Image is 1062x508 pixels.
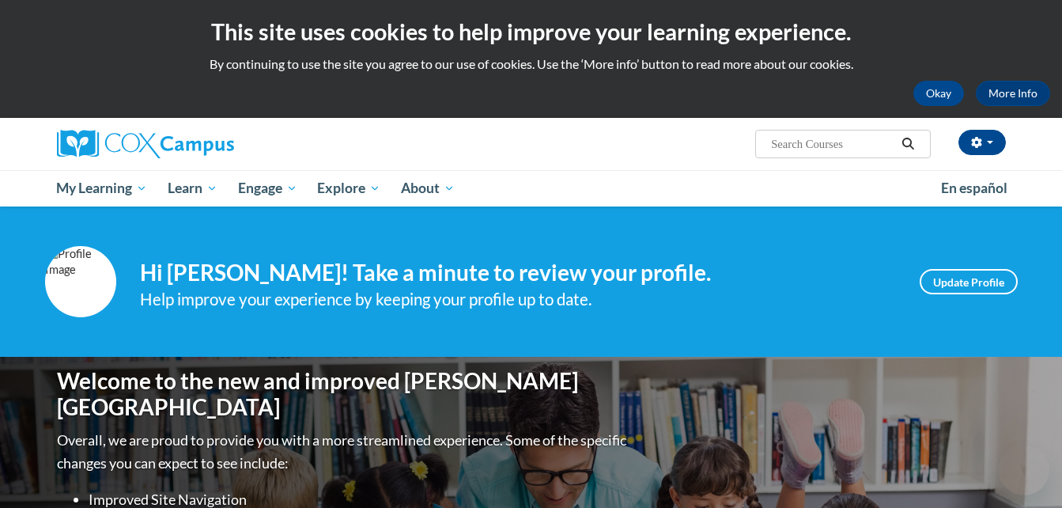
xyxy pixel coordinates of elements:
[976,81,1050,106] a: More Info
[958,130,1006,155] button: Account Settings
[307,170,391,207] a: Explore
[56,179,147,198] span: My Learning
[47,170,158,207] a: My Learning
[941,180,1007,196] span: En español
[57,130,234,158] img: Cox Campus
[999,445,1049,495] iframe: Button to launch messaging window
[769,135,896,154] input: Search Courses
[238,179,297,198] span: Engage
[401,179,455,198] span: About
[168,179,217,198] span: Learn
[896,135,920,154] button: Search
[12,55,1050,73] p: By continuing to use the site you agree to our use of cookies. Use the ‘More info’ button to read...
[913,81,964,106] button: Okay
[140,286,896,313] div: Help improve your experience by keeping your profile up to date.
[228,170,308,207] a: Engage
[920,269,1018,294] a: Update Profile
[33,170,1030,207] div: Main menu
[157,170,228,207] a: Learn
[45,246,116,317] img: Profile Image
[140,260,896,286] h4: Hi [PERSON_NAME]! Take a minute to review your profile.
[317,179,380,198] span: Explore
[12,16,1050,47] h2: This site uses cookies to help improve your learning experience.
[57,429,630,475] p: Overall, we are proud to provide you with a more streamlined experience. Some of the specific cha...
[931,172,1018,205] a: En español
[391,170,465,207] a: About
[57,130,357,158] a: Cox Campus
[57,368,630,421] h1: Welcome to the new and improved [PERSON_NAME][GEOGRAPHIC_DATA]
